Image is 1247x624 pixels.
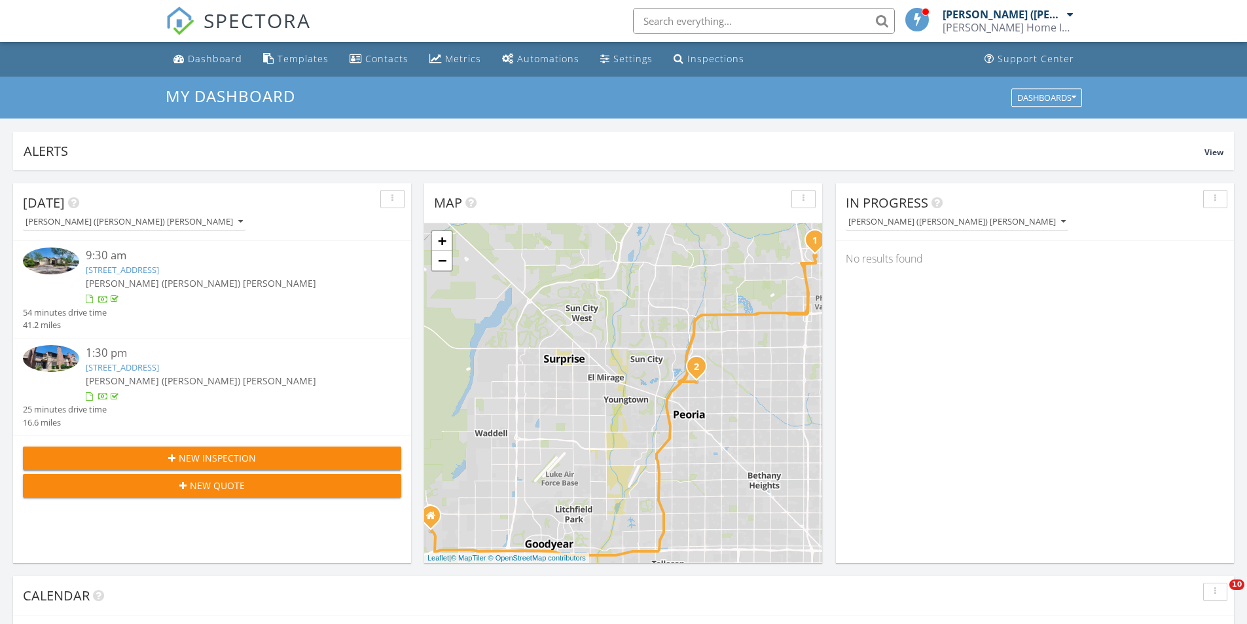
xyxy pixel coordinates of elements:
[23,213,245,231] button: [PERSON_NAME] ([PERSON_NAME]) [PERSON_NAME]
[836,241,1234,276] div: No results found
[998,52,1074,65] div: Support Center
[23,416,107,429] div: 16.6 miles
[86,375,316,387] span: [PERSON_NAME] ([PERSON_NAME]) [PERSON_NAME]
[179,451,256,465] span: New Inspection
[24,142,1204,160] div: Alerts
[451,554,486,562] a: © MapTiler
[23,587,90,604] span: Calendar
[848,217,1066,227] div: [PERSON_NAME] ([PERSON_NAME]) [PERSON_NAME]
[846,194,928,211] span: In Progress
[815,240,823,248] div: 2024 W Andalusian Trail, Phoenix, AZ 85085
[86,345,370,361] div: 1:30 pm
[204,7,311,34] span: SPECTORA
[166,7,194,35] img: The Best Home Inspection Software - Spectora
[23,474,401,498] button: New Quote
[23,194,65,211] span: [DATE]
[445,52,481,65] div: Metrics
[1011,88,1082,107] button: Dashboards
[517,52,579,65] div: Automations
[1017,93,1076,102] div: Dashboards
[1229,579,1244,590] span: 10
[23,447,401,470] button: New Inspection
[188,52,242,65] div: Dashboard
[943,21,1074,34] div: Vannier Home Inspections, LLC
[497,47,585,71] a: Automations (Basic)
[432,231,452,251] a: Zoom in
[23,306,107,319] div: 54 minutes drive time
[424,553,589,564] div: |
[694,363,699,372] i: 2
[696,366,704,374] div: 7905 W Thunderbird Rd 309, Peoria, AZ 85381
[979,47,1079,71] a: Support Center
[278,52,329,65] div: Templates
[26,217,243,227] div: [PERSON_NAME] ([PERSON_NAME]) [PERSON_NAME]
[613,52,653,65] div: Settings
[23,319,107,331] div: 41.2 miles
[23,345,401,429] a: 1:30 pm [STREET_ADDRESS] [PERSON_NAME] ([PERSON_NAME]) [PERSON_NAME] 25 minutes drive time 16.6 m...
[687,52,744,65] div: Inspections
[166,18,311,45] a: SPECTORA
[86,361,159,373] a: [STREET_ADDRESS]
[168,47,247,71] a: Dashboard
[427,554,449,562] a: Leaflet
[424,47,486,71] a: Metrics
[1202,579,1234,611] iframe: Intercom live chat
[846,213,1068,231] button: [PERSON_NAME] ([PERSON_NAME]) [PERSON_NAME]
[431,515,439,523] div: 20848 W Hamilton St, Buckeye Arizona 85396
[344,47,414,71] a: Contacts
[258,47,334,71] a: Templates
[668,47,750,71] a: Inspections
[633,8,895,34] input: Search everything...
[23,248,79,274] img: 9363156%2Fcover_photos%2F6FMPS1npX4wM1h5De3Ko%2Fsmall.jpg
[595,47,658,71] a: Settings
[812,236,818,246] i: 1
[86,277,316,289] span: [PERSON_NAME] ([PERSON_NAME]) [PERSON_NAME]
[1204,147,1223,158] span: View
[86,264,159,276] a: [STREET_ADDRESS]
[488,554,586,562] a: © OpenStreetMap contributors
[23,345,79,372] img: 9346476%2Fcover_photos%2FUydWMCTk3i9FhaAOrjcu%2Fsmall.jpg
[86,248,370,264] div: 9:30 am
[23,248,401,331] a: 9:30 am [STREET_ADDRESS] [PERSON_NAME] ([PERSON_NAME]) [PERSON_NAME] 54 minutes drive time 41.2 m...
[23,403,107,416] div: 25 minutes drive time
[434,194,462,211] span: Map
[432,251,452,270] a: Zoom out
[365,52,408,65] div: Contacts
[166,85,295,107] span: My Dashboard
[190,479,245,492] span: New Quote
[943,8,1064,21] div: [PERSON_NAME] ([PERSON_NAME]) [PERSON_NAME]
